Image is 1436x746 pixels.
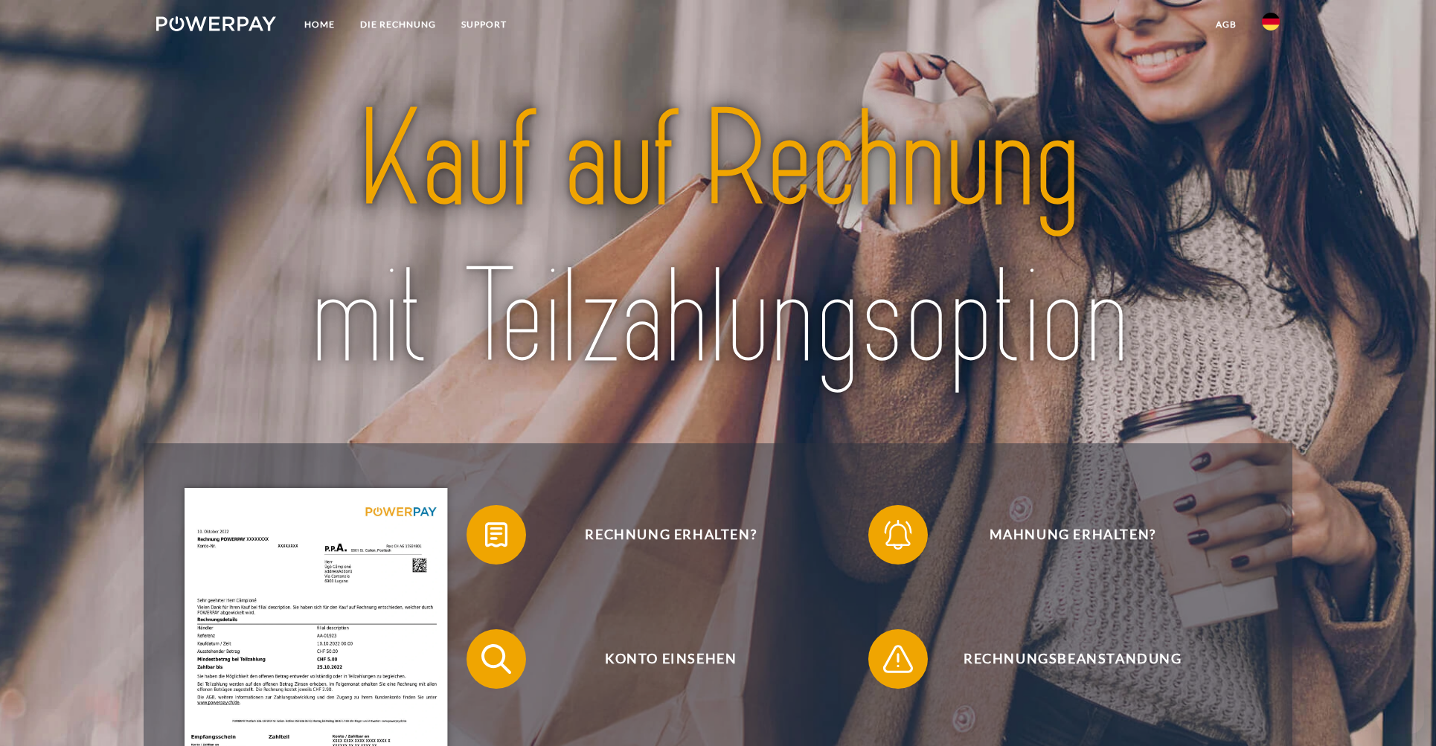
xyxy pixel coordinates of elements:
span: Mahnung erhalten? [891,505,1255,565]
button: Rechnungsbeanstandung [868,629,1255,689]
a: agb [1203,11,1249,38]
span: Rechnungsbeanstandung [891,629,1255,689]
a: DIE RECHNUNG [347,11,449,38]
img: qb_bill.svg [478,516,515,553]
span: Konto einsehen [489,629,853,689]
img: title-powerpay_de.svg [212,74,1225,404]
img: qb_bell.svg [879,516,917,553]
img: qb_warning.svg [879,640,917,678]
button: Mahnung erhalten? [868,505,1255,565]
button: Konto einsehen [467,629,853,689]
img: de [1262,13,1280,30]
iframe: Schaltfläche zum Öffnen des Messaging-Fensters [1376,686,1424,734]
a: Home [292,11,347,38]
span: Rechnung erhalten? [489,505,853,565]
button: Rechnung erhalten? [467,505,853,565]
img: logo-powerpay-white.svg [156,16,276,31]
a: SUPPORT [449,11,519,38]
img: qb_search.svg [478,640,515,678]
